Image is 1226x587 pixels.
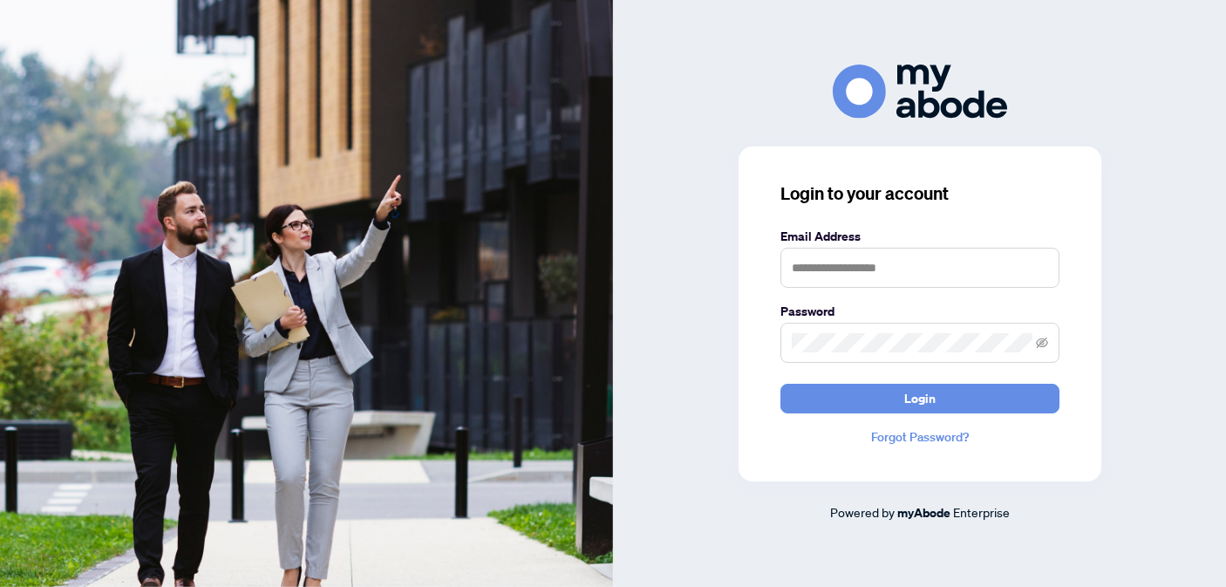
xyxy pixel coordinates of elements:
span: eye-invisible [1036,337,1048,349]
img: ma-logo [833,65,1007,118]
span: Login [904,385,936,413]
h3: Login to your account [780,181,1059,206]
span: Powered by [830,504,895,520]
label: Password [780,302,1059,321]
button: Login [780,384,1059,413]
a: Forgot Password? [780,427,1059,447]
a: myAbode [897,503,950,522]
span: Enterprise [953,504,1010,520]
label: Email Address [780,227,1059,246]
